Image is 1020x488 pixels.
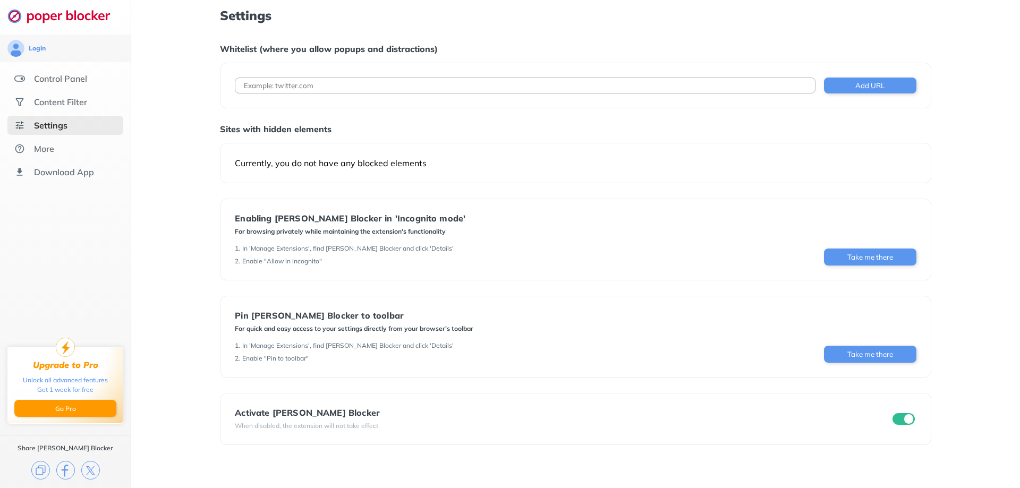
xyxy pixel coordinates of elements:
input: Example: twitter.com [235,78,815,93]
div: Enable "Pin to toolbar" [242,354,309,363]
button: Take me there [824,249,916,266]
div: Login [29,44,46,53]
img: upgrade-to-pro.svg [56,338,75,357]
div: Download App [34,167,94,177]
div: Unlock all advanced features [23,375,108,385]
div: For quick and easy access to your settings directly from your browser's toolbar [235,324,473,333]
img: copy.svg [31,461,50,480]
button: Go Pro [14,400,116,417]
div: Sites with hidden elements [220,124,931,134]
button: Take me there [824,346,916,363]
img: x.svg [81,461,100,480]
div: Content Filter [34,97,87,107]
img: logo-webpage.svg [7,8,122,23]
div: Currently, you do not have any blocked elements [235,158,916,168]
div: When disabled, the extension will not take effect [235,422,380,430]
div: In 'Manage Extensions', find [PERSON_NAME] Blocker and click 'Details' [242,341,454,350]
img: social.svg [14,97,25,107]
div: Share [PERSON_NAME] Blocker [18,444,113,452]
div: Get 1 week for free [37,385,93,395]
div: 2 . [235,257,240,266]
div: Enable "Allow in incognito" [242,257,322,266]
div: Pin [PERSON_NAME] Blocker to toolbar [235,311,473,320]
div: Whitelist (where you allow popups and distractions) [220,44,931,54]
img: about.svg [14,143,25,154]
div: 2 . [235,354,240,363]
h1: Settings [220,8,931,22]
div: Enabling [PERSON_NAME] Blocker in 'Incognito mode' [235,213,465,223]
div: Upgrade to Pro [33,360,98,370]
div: Activate [PERSON_NAME] Blocker [235,408,380,417]
div: 1 . [235,244,240,253]
div: In 'Manage Extensions', find [PERSON_NAME] Blocker and click 'Details' [242,244,454,253]
div: For browsing privately while maintaining the extension's functionality [235,227,465,236]
button: Add URL [824,78,916,93]
div: More [34,143,54,154]
img: avatar.svg [7,40,24,57]
img: facebook.svg [56,461,75,480]
div: 1 . [235,341,240,350]
div: Control Panel [34,73,87,84]
img: features.svg [14,73,25,84]
img: download-app.svg [14,167,25,177]
img: settings-selected.svg [14,120,25,131]
div: Settings [34,120,67,131]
